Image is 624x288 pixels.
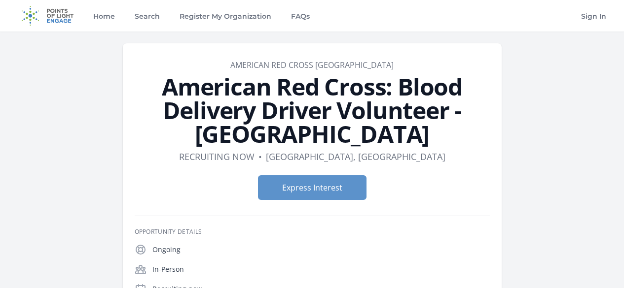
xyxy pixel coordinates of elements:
[179,150,255,163] dd: Recruiting now
[152,264,490,274] p: In-Person
[258,150,262,163] div: •
[258,175,367,200] button: Express Interest
[152,245,490,255] p: Ongoing
[230,60,394,70] a: American Red Cross [GEOGRAPHIC_DATA]
[266,150,445,163] dd: [GEOGRAPHIC_DATA], [GEOGRAPHIC_DATA]
[135,75,490,146] h1: American Red Cross: Blood Delivery Driver Volunteer - [GEOGRAPHIC_DATA]
[135,228,490,236] h3: Opportunity Details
